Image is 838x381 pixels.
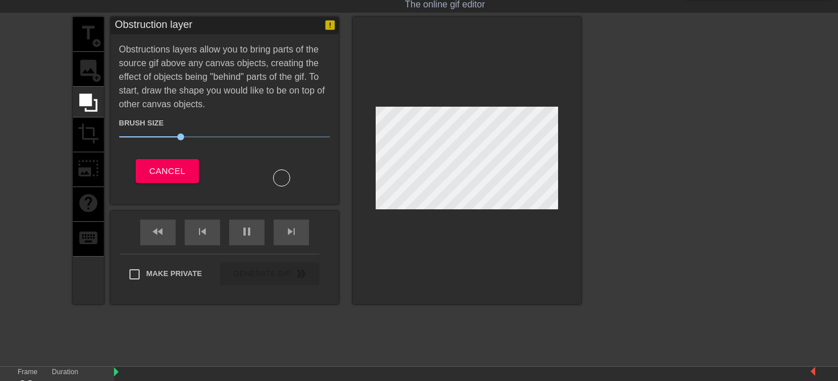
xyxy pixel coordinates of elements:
[119,43,330,187] div: Obstructions layers allow you to bring parts of the source gif above any canvas objects, creating...
[196,225,209,238] span: skip_previous
[119,117,164,129] label: Brush Size
[151,225,165,238] span: fast_rewind
[136,159,199,183] button: Cancel
[52,369,78,376] label: Duration
[149,164,185,179] span: Cancel
[147,268,202,279] span: Make Private
[115,17,193,34] div: Obstruction layer
[240,225,254,238] span: pause
[284,225,298,238] span: skip_next
[811,367,815,376] img: bound-end.png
